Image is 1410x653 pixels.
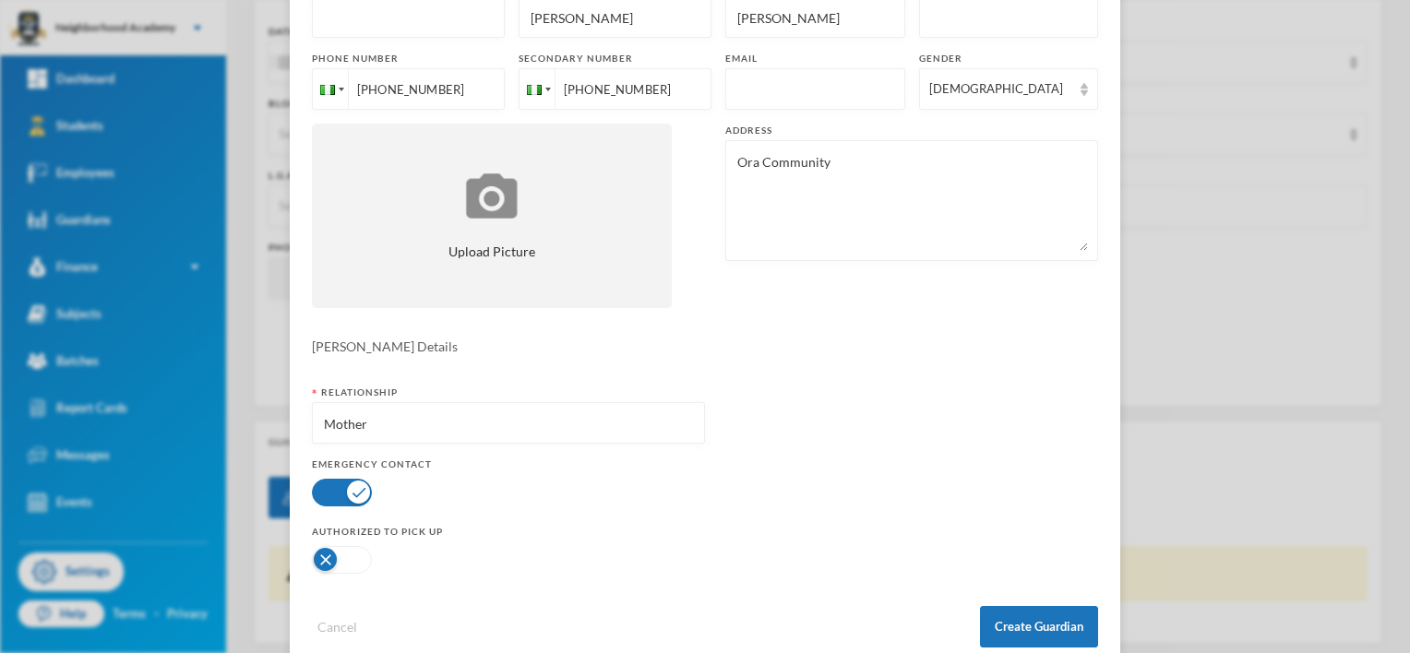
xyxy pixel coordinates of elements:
[312,457,705,471] div: Emergency Contact
[312,525,705,539] div: Authorized to pick up
[520,69,555,109] div: Nigeria: + 234
[929,80,1072,99] div: [DEMOGRAPHIC_DATA]
[312,52,505,65] div: Phone number
[735,150,1088,251] textarea: Ora Community
[519,52,711,65] div: Secondary number
[980,606,1098,647] button: Create Guardian
[312,386,705,399] div: Relationship
[322,403,695,445] input: eg: Mother, Father, Uncle, Aunt
[725,124,1098,137] div: Address
[312,616,363,637] button: Cancel
[313,69,348,109] div: Nigeria: + 234
[725,52,905,65] div: Email
[919,52,1099,65] div: Gender
[312,337,1098,356] div: [PERSON_NAME] Details
[461,171,522,221] img: upload
[448,242,535,261] span: Upload Picture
